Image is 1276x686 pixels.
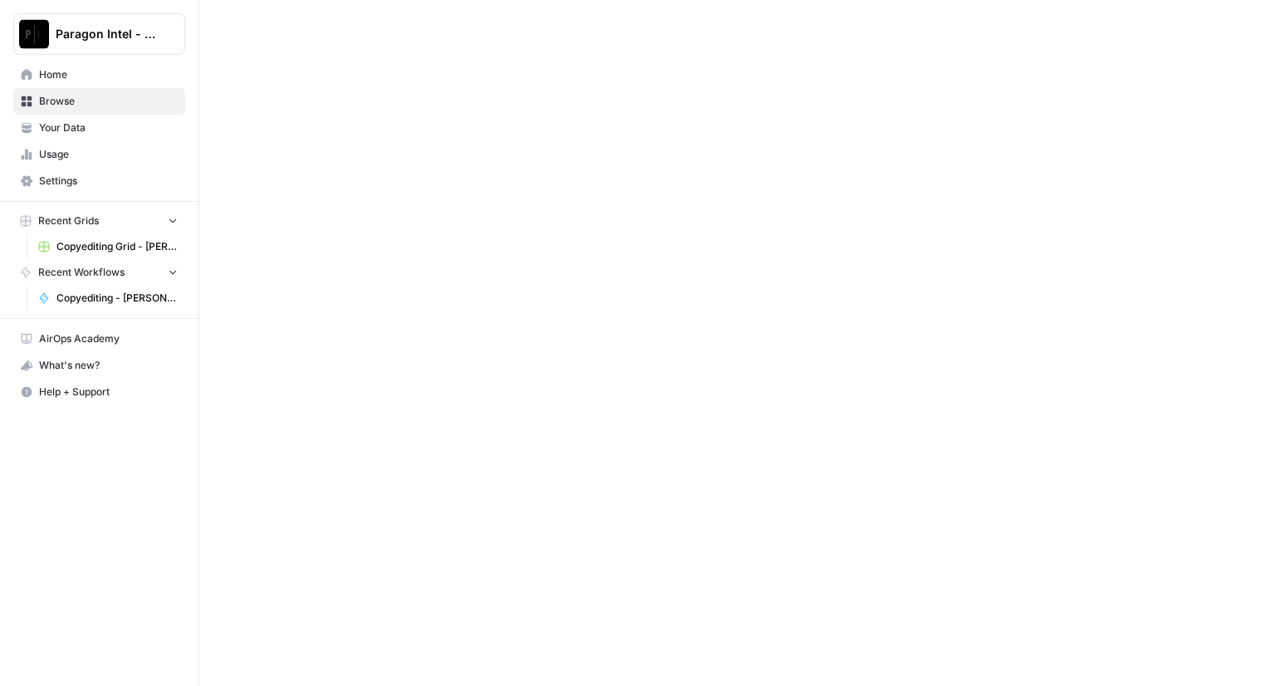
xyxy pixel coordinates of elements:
span: Usage [39,147,178,162]
a: Browse [13,88,185,115]
a: Copyediting - [PERSON_NAME] [31,285,185,311]
button: Help + Support [13,379,185,405]
span: AirOps Academy [39,331,178,346]
span: Paragon Intel - Copyediting [56,26,156,42]
a: Copyediting Grid - [PERSON_NAME] [31,233,185,260]
span: Copyediting - [PERSON_NAME] [56,291,178,306]
span: Copyediting Grid - [PERSON_NAME] [56,239,178,254]
span: Recent Workflows [38,265,125,280]
span: Recent Grids [38,213,99,228]
a: Your Data [13,115,185,141]
a: Settings [13,168,185,194]
span: Settings [39,174,178,189]
a: Home [13,61,185,88]
a: AirOps Academy [13,326,185,352]
span: Help + Support [39,385,178,399]
span: Home [39,67,178,82]
button: Workspace: Paragon Intel - Copyediting [13,13,185,55]
button: What's new? [13,352,185,379]
div: What's new? [14,353,184,378]
button: Recent Grids [13,208,185,233]
a: Usage [13,141,185,168]
img: Paragon Intel - Copyediting Logo [19,19,49,49]
span: Your Data [39,120,178,135]
span: Browse [39,94,178,109]
button: Recent Workflows [13,260,185,285]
